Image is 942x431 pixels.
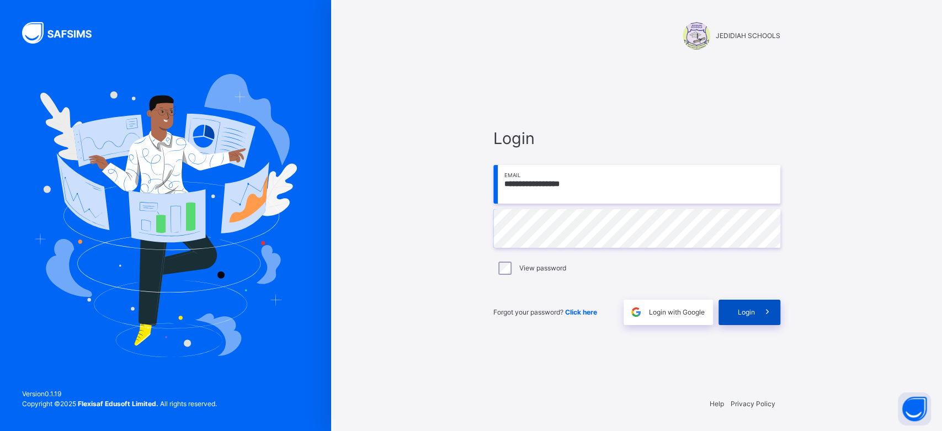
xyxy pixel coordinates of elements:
img: google.396cfc9801f0270233282035f929180a.svg [630,306,642,318]
a: Click here [565,308,597,316]
span: Copyright © 2025 All rights reserved. [22,400,217,408]
img: SAFSIMS Logo [22,22,105,44]
span: Version 0.1.19 [22,389,217,399]
a: Help [710,400,724,408]
span: JEDIDIAH SCHOOLS [716,31,780,41]
img: Hero Image [34,74,297,356]
span: Forgot your password? [493,308,597,316]
label: View password [519,263,566,273]
strong: Flexisaf Edusoft Limited. [78,400,158,408]
button: Open asap [898,392,931,425]
span: Login [738,307,755,317]
a: Privacy Policy [731,400,775,408]
span: Login with Google [649,307,705,317]
span: Login [493,126,780,150]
